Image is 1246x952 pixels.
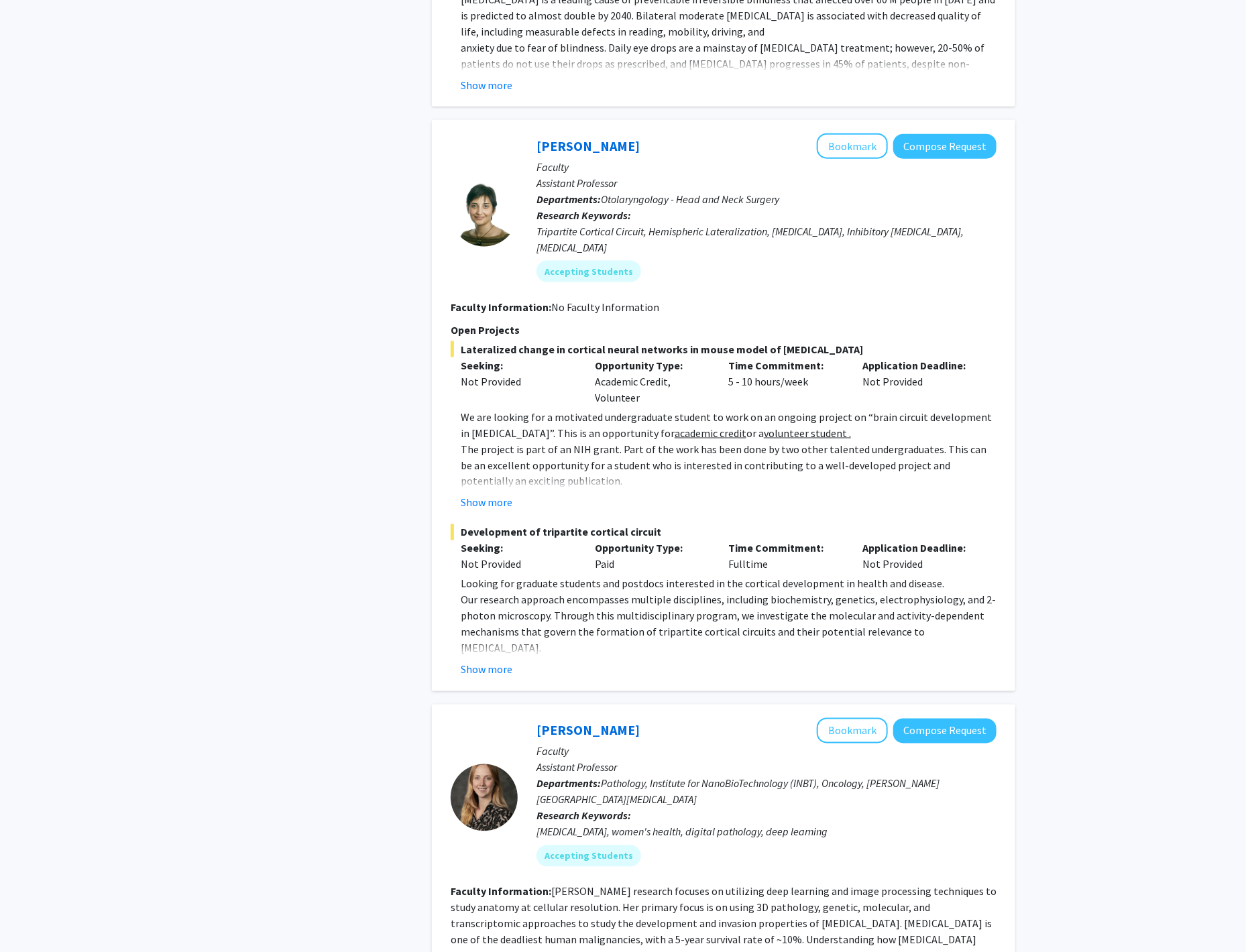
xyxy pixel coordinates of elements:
[536,777,940,807] span: Pathology, Institute for NanoBioTechnology (INBT), Oncology, [PERSON_NAME][GEOGRAPHIC_DATA][MEDIC...
[764,426,851,440] u: volunteer student .
[461,576,997,592] p: Looking for graduate students and postdocs interested in the cortical development in health and d...
[536,192,601,206] b: Departments:
[585,540,719,573] div: Paid
[729,357,843,373] p: Time Commitment:
[461,357,575,373] p: Seeking:
[461,540,575,556] p: Seeking:
[852,540,986,573] div: Not Provided
[817,718,888,743] button: Add Ashley Kiemen to Bookmarks
[551,300,659,314] span: No Faculty Information
[719,357,853,406] div: 5 - 10 hours/week
[461,556,575,573] div: Not Provided
[10,892,57,942] iframe: Chat
[461,662,512,678] button: Show more
[451,524,997,540] span: Development of tripartite cortical circuit
[852,357,986,406] div: Not Provided
[536,760,997,776] p: Assistant Professor
[536,223,997,255] div: Tripartite Cortical Circuit, Hemispheric Lateralization, [MEDICAL_DATA], Inhibitory [MEDICAL_DATA...
[893,719,997,743] button: Compose Request to Ashley Kiemen
[536,159,997,175] p: Faculty
[536,809,631,823] b: Research Keywords:
[451,341,997,357] span: Lateralized change in cortical neural networks in mouse model of [MEDICAL_DATA]
[585,357,719,406] div: Academic Credit, Volunteer
[536,137,640,154] a: [PERSON_NAME]
[536,175,997,191] p: Assistant Professor
[461,373,575,390] div: Not Provided
[451,300,551,314] b: Faculty Information:
[817,133,888,159] button: Add Tara Deemyad to Bookmarks
[461,441,997,489] p: The project is part of an NIH grant. Part of the work has been done by two other talented undergr...
[461,409,997,441] p: We are looking for a motivated undergraduate student to work on an ongoing project on “brain circ...
[461,495,512,511] button: Show more
[451,885,551,898] b: Faculty Information:
[862,357,976,373] p: Application Deadline:
[461,77,512,93] button: Show more
[536,845,641,867] mat-chip: Accepting Students
[536,722,640,739] a: [PERSON_NAME]
[675,426,746,440] u: academic credit
[729,540,843,556] p: Time Commitment:
[536,777,601,790] b: Departments:
[595,540,709,556] p: Opportunity Type:
[893,134,997,159] button: Compose Request to Tara Deemyad
[536,743,997,760] p: Faculty
[719,540,853,573] div: Fulltime
[451,322,997,338] p: Open Projects
[536,261,641,282] mat-chip: Accepting Students
[536,209,631,222] b: Research Keywords:
[536,824,997,840] div: [MEDICAL_DATA], women's health, digital pathology, deep learning
[862,540,976,556] p: Application Deadline:
[461,592,997,656] p: Our research approach encompasses multiple disciplines, including biochemistry, genetics, electro...
[461,40,997,136] p: anxiety due to fear of blindness. Daily eye drops are a mainstay of [MEDICAL_DATA] treatment; how...
[595,357,709,373] p: Opportunity Type:
[601,192,779,206] span: Otolaryngology - Head and Neck Surgery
